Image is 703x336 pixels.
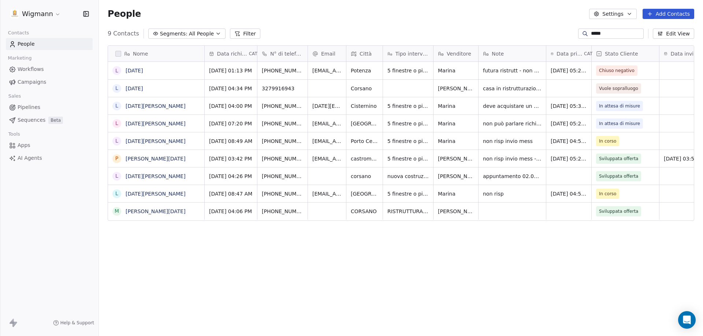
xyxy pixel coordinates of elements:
[387,120,429,127] span: 5 finestre o più di 5
[387,208,429,215] span: RISTRUTTURAZIONE
[551,155,587,162] span: [DATE] 05:29 PM
[108,29,139,38] span: 9 Contacts
[551,137,587,145] span: [DATE] 04:58 PM
[115,84,118,92] div: L
[126,86,143,91] a: [DATE]
[592,46,659,61] div: Stato Cliente
[551,190,587,197] span: [DATE] 04:54 PM
[387,173,429,180] span: nuova costruzione
[18,65,44,73] span: Workflows
[599,120,640,127] span: In attesa di misure
[447,50,471,57] span: Venditore
[653,29,694,39] button: Edit View
[438,85,474,92] span: [PERSON_NAME]
[133,50,148,57] span: Nome
[670,50,700,57] span: Data invio offerta
[18,103,40,111] span: Pipelines
[351,190,378,197] span: [GEOGRAPHIC_DATA]
[599,67,635,74] span: Chiuso negativo
[387,190,429,197] span: 5 finestre o più di 5
[312,137,342,145] span: [EMAIL_ADDRESS][DOMAIN_NAME]
[126,68,143,73] a: [DATE]
[351,137,378,145] span: Porto Cesareo
[115,190,118,197] div: L
[18,116,45,124] span: Sequences
[483,190,542,197] span: non risp
[351,85,378,92] span: Corsano
[351,173,378,180] span: corsano
[438,173,474,180] span: [PERSON_NAME]
[262,173,303,180] span: [PHONE_NUMBER]
[18,141,30,149] span: Apps
[48,117,63,124] span: Beta
[438,102,474,110] span: Marina
[312,190,342,197] span: [EMAIL_ADDRESS][DOMAIN_NAME]
[108,8,141,19] span: People
[308,46,346,61] div: Email
[483,67,542,74] span: futura ristrutt - non hanno presentato ancora cila ma la presenteranno a breve . - una decina di ...
[257,46,308,61] div: N° di telefono
[643,9,694,19] button: Add Contacts
[115,172,118,180] div: L
[483,155,542,162] span: non risp invio mess - 10/6 mi manda mess con misure - sostituzione pvc bianco liscio + celini ( h...
[312,67,342,74] span: [EMAIL_ADDRESS][DOMAIN_NAME]
[479,46,546,61] div: Note
[230,29,260,39] button: Filter
[483,120,542,127] span: non può parlare richiamare - ristrutt - indipendente - 7 porte interne + 6 infissi + pers + zanz ...
[599,102,640,110] span: In attesa di misure
[589,9,636,19] button: Settings
[18,78,46,86] span: Campaigns
[678,311,696,329] div: Open Intercom Messenger
[209,85,253,92] span: [DATE] 04:34 PM
[209,155,253,162] span: [DATE] 03:42 PM
[483,137,542,145] span: non risp invio mess
[262,137,303,145] span: [PHONE_NUMBER]
[312,102,342,110] span: [DATE][EMAIL_ADDRESS][DOMAIN_NAME]
[599,208,638,215] span: Sviluppata offerta
[115,120,118,127] div: L
[205,46,257,61] div: Data richiestaCAT
[6,76,93,88] a: Campaigns
[351,208,378,215] span: CORSANO
[209,208,253,215] span: [DATE] 04:06 PM
[126,156,186,162] a: [PERSON_NAME][DATE]
[6,139,93,151] a: Apps
[321,50,335,57] span: Email
[209,190,253,197] span: [DATE] 08:47 AM
[387,137,429,145] span: 5 finestre o più di 5
[438,137,474,145] span: Marina
[483,173,542,180] span: appuntamento 02.09 ore 18 - in dubbio tra pvc e alluminio, ma piac molto legno alluminio
[438,208,474,215] span: [PERSON_NAME]
[209,173,253,180] span: [DATE] 04:26 PM
[126,103,186,109] a: [DATE][PERSON_NAME]
[262,120,303,127] span: [PHONE_NUMBER]
[189,30,214,38] span: All People
[599,155,638,162] span: Sviluppata offerta
[115,137,118,145] div: L
[249,51,257,57] span: CAT
[108,62,205,324] div: grid
[551,67,587,74] span: [DATE] 05:22 PM
[18,40,35,48] span: People
[483,102,542,110] span: deve acquistare un appart di cui è comproprietaria e vuole prev - sta chiedendo una serie di prev...
[383,46,433,61] div: Tipo intervento
[126,191,186,197] a: [DATE][PERSON_NAME]
[262,102,303,110] span: [PHONE_NUMBER]
[217,50,248,57] span: Data richiesta
[599,137,616,145] span: In corso
[115,67,118,75] div: L
[262,208,303,215] span: [PHONE_NUMBER]
[5,27,32,38] span: Contacts
[126,173,186,179] a: [DATE][PERSON_NAME]
[312,155,342,162] span: [EMAIL_ADDRESS][DOMAIN_NAME]
[584,51,592,57] span: CAT
[126,121,186,127] a: [DATE][PERSON_NAME]
[551,120,587,127] span: [DATE] 05:26 PM
[599,190,616,197] span: In corso
[6,101,93,113] a: Pipelines
[387,67,429,74] span: 5 finestre o più di 5
[599,85,638,92] span: Vuole sopralluogo
[6,114,93,126] a: SequencesBeta
[209,120,253,127] span: [DATE] 07:20 PM
[108,46,204,61] div: Nome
